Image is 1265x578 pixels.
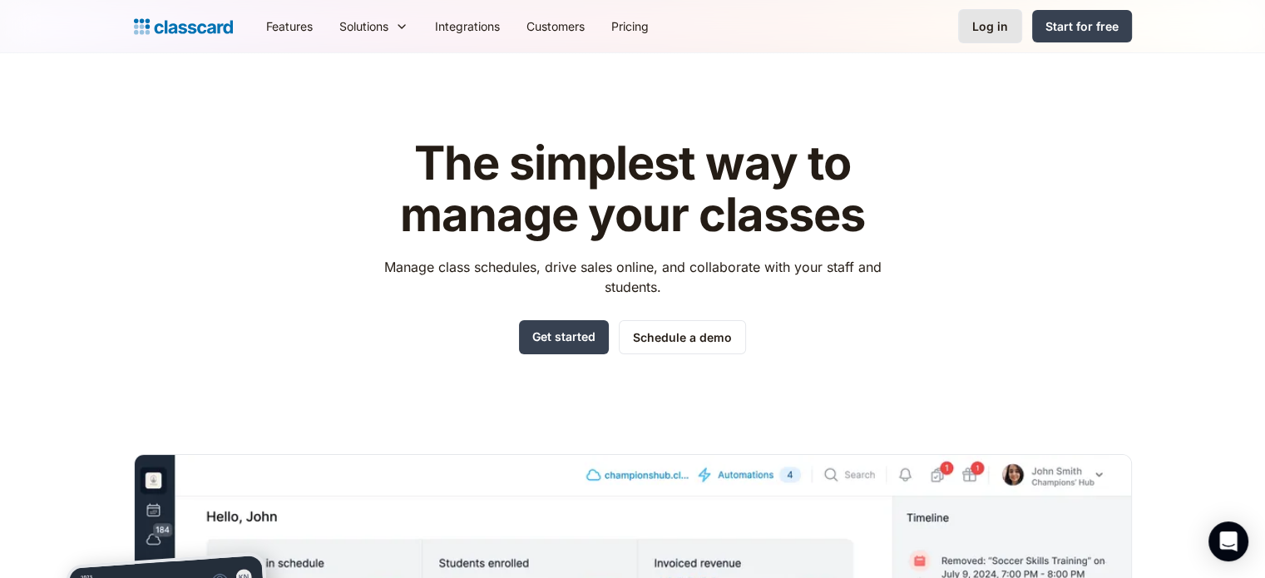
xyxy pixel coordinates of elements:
[1208,521,1248,561] div: Open Intercom Messenger
[368,257,897,297] p: Manage class schedules, drive sales online, and collaborate with your staff and students.
[598,7,662,45] a: Pricing
[619,320,746,354] a: Schedule a demo
[253,7,326,45] a: Features
[1045,17,1119,35] div: Start for free
[368,138,897,240] h1: The simplest way to manage your classes
[972,17,1008,35] div: Log in
[326,7,422,45] div: Solutions
[422,7,513,45] a: Integrations
[1032,10,1132,42] a: Start for free
[339,17,388,35] div: Solutions
[958,9,1022,43] a: Log in
[513,7,598,45] a: Customers
[519,320,609,354] a: Get started
[134,15,233,38] a: home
